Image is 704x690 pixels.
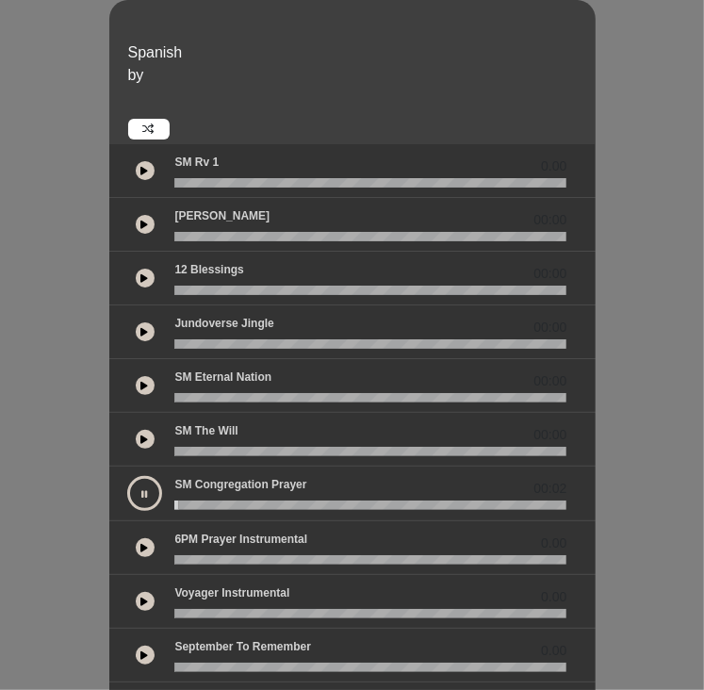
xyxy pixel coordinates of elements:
span: 00:00 [533,210,566,230]
p: SM The Will [174,422,237,439]
p: Spanish [128,41,591,64]
p: 6PM Prayer Instrumental [174,531,307,548]
p: September to Remember [174,638,311,655]
p: [PERSON_NAME] [174,207,270,224]
p: SM Congregation Prayer [174,476,306,493]
p: SM Rv 1 [174,154,219,171]
p: 12 Blessings [174,261,243,278]
span: 00:02 [533,479,566,499]
span: 00:00 [533,371,566,391]
p: Jundoverse Jingle [174,315,273,332]
p: Voyager Instrumental [174,584,289,601]
span: 0.00 [541,156,566,176]
span: 0.00 [541,587,566,607]
span: 00:00 [533,264,566,284]
p: SM Eternal Nation [174,369,271,386]
span: 00:00 [533,318,566,337]
span: 0.00 [541,641,566,661]
span: 00:00 [533,425,566,445]
span: by [128,67,144,83]
span: 0.00 [541,534,566,553]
